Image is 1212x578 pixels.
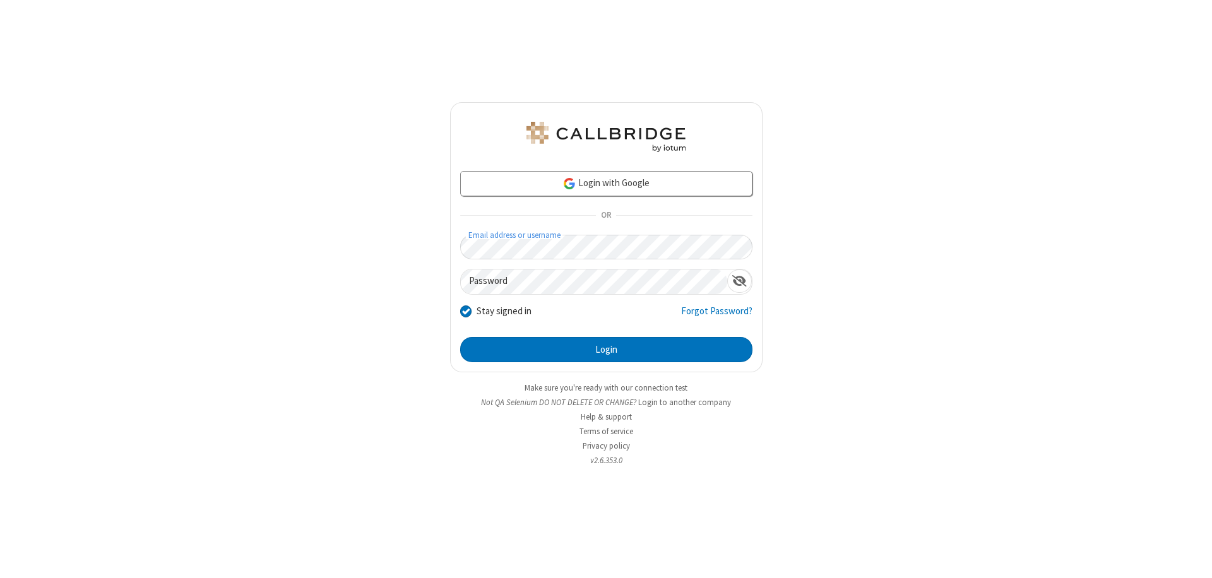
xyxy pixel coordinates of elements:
button: Login [460,337,752,362]
li: Not QA Selenium DO NOT DELETE OR CHANGE? [450,396,763,408]
li: v2.6.353.0 [450,454,763,466]
a: Privacy policy [583,440,630,451]
div: Show password [727,269,752,293]
img: QA Selenium DO NOT DELETE OR CHANGE [524,122,688,152]
a: Help & support [581,411,632,422]
input: Email address or username [460,235,752,259]
a: Terms of service [579,426,633,437]
label: Stay signed in [477,304,532,319]
button: Login to another company [638,396,731,408]
iframe: Chat [1180,545,1203,569]
input: Password [461,269,727,294]
img: google-icon.png [562,177,576,191]
a: Login with Google [460,171,752,196]
span: OR [596,207,616,225]
a: Forgot Password? [681,304,752,328]
a: Make sure you're ready with our connection test [525,382,687,393]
